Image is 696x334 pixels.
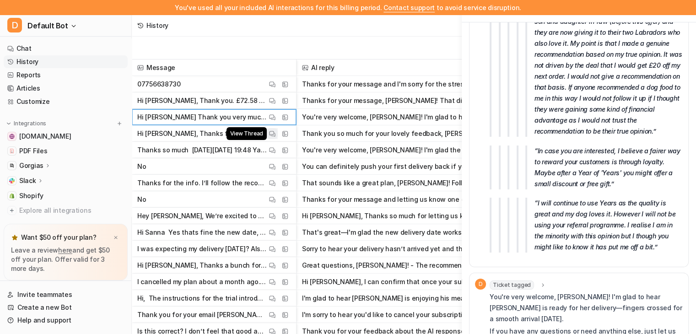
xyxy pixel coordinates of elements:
button: Thank you so much for your lovely feedback, [PERSON_NAME]! I’m delighted to hear [PERSON_NAME] is... [302,125,480,142]
span: Ticket tagged [490,280,534,290]
p: Hi, The instructions for the trial introduction were clear and the daily feeding amount is on the... [137,290,267,307]
button: Great questions, [PERSON_NAME]! - The recommended plan (four pork, one turkey, one steak, one chi... [302,257,480,274]
p: Thank you for your email [PERSON_NAME] but no there isn’t anything you can do. Best wishes, [PERS... [137,307,267,323]
button: Hi [PERSON_NAME], Thanks so much for letting us know your account is live and that you’re expecti... [302,208,480,224]
button: Thanks for your message, [PERSON_NAME]! That did give me a chuckle too—definitely a great value, ... [302,92,480,109]
a: Articles [4,82,128,95]
a: PDF FilesPDF Files [4,145,128,157]
span: AI reply [300,59,482,76]
button: That sounds like a great plan, [PERSON_NAME]! Following the recommended daily portion in your acc... [302,175,480,191]
p: In case you are interested, I believe a fairer way to reward your customers is through loyalty. M... [534,145,683,189]
p: Gorgias [19,161,43,170]
a: help.years.com[DOMAIN_NAME] [4,130,128,143]
span: Explore all integrations [19,203,124,218]
p: Hi [PERSON_NAME], Thanks for the email, the personal touch is definitely a winner in my eyes. Fir... [137,125,267,142]
a: Create a new Bot [4,301,128,314]
button: Thanks for your message and letting us know one of your items is missing. King Prawn & Giant Squi... [302,191,480,208]
p: Slack [19,176,36,185]
img: Gorgias [9,163,15,168]
button: View Thread [267,128,278,139]
button: Integrations [4,119,49,128]
p: Hi Sanna Yes thats fine the new date, thanks so much [DATE][DATE] 16:54 Yap [DOMAIN_NAME], <[EMAI... [137,224,267,241]
p: I cancelled my plan about a month ago. At the moment it’s something I can continue with. Please c... [137,274,267,290]
button: Hi [PERSON_NAME], I can confirm that once your subscription is cancelled, you will no longer be c... [302,274,480,290]
p: Thanks so much [DATE][DATE] 19:48 Yap [DOMAIN_NAME], <[EMAIL_ADDRESS][DOMAIN_NAME] [[EMAIL_ADDRES... [137,142,267,158]
span: Message [135,59,292,76]
img: PDF Files [9,148,15,154]
img: x [113,235,119,241]
p: No [137,191,146,208]
button: That's great—I'm glad the new delivery date works for you! Just a reminder: if you ever need to c... [302,224,480,241]
p: 07756638730 [137,76,181,92]
span: Shopify [19,191,43,200]
button: You're very welcome, [PERSON_NAME]! I'm glad to hear [PERSON_NAME] is ready for her delivery—fing... [302,109,480,125]
a: Chat [4,42,128,55]
a: here [58,246,72,254]
p: Hi [PERSON_NAME] Thank you very much! [PERSON_NAME] will be on door duty [DATE]. 😁 Thanks again [... [137,109,267,125]
p: I was expecting my delivery [DATE]? Also I can’t seem to login to my account? [DATE][DATE] 11:14,... [137,241,267,257]
button: Sorry to hear your delivery hasn’t arrived yet and that you’re having trouble logging in! • For y... [302,241,480,257]
p: No [137,158,146,175]
img: expand menu [5,120,12,127]
img: Slack [9,178,15,183]
p: Hi [PERSON_NAME], Thank you. £72.58 every 28 weeks is an absolute bargain !! I know it’s 28 days ... [137,92,267,109]
p: Integrations [14,120,46,127]
img: help.years.com [9,134,15,139]
button: I'm glad to hear [PERSON_NAME] is enjoying his meals so far! If you need to adjust your delivery ... [302,290,480,307]
img: Shopify [9,193,15,199]
p: You're very welcome, [PERSON_NAME]! I'm glad to hear [PERSON_NAME] is ready for her delivery—fing... [490,291,683,324]
a: History [4,55,128,68]
a: Customize [4,95,128,108]
button: You're very welcome, [PERSON_NAME]! I'm glad the new delivery date works for you. If you ever nee... [302,142,480,158]
span: Contact support [383,4,435,11]
a: Invite teammates [4,288,128,301]
img: explore all integrations [7,206,16,215]
span: D [475,279,486,290]
a: Explore all integrations [4,204,128,217]
img: star [11,234,18,241]
span: PDF Files [19,146,47,156]
span: D [7,18,22,32]
p: I will continue to use Years as the quality is great and my dog loves it. However I will not be u... [534,198,683,253]
p: Hey [PERSON_NAME], We’re excited to be getting our first years delivery [DATE] so our account is ... [137,208,267,224]
p: Leave a review and get $50 off your plan. Offer valid for 3 more days. [11,246,120,273]
div: History [146,21,168,30]
a: ShopifyShopify [4,189,128,202]
span: Default Bot [27,19,68,32]
a: Help and support [4,314,128,327]
button: Thanks for your message and I'm sorry for the stress—running out of food is never ideal. We usual... [302,76,480,92]
img: menu_add.svg [116,120,123,127]
span: View Thread [227,127,267,140]
a: Reports [4,69,128,81]
p: Want $50 off your plan? [21,233,97,242]
button: You can definitely push your first delivery back if you give at least 3 days' notice before your ... [302,158,480,175]
p: Hi [PERSON_NAME], Thanks a bunch for your offer! We’re still thinking about it. In fact, we’re cu... [137,257,267,274]
p: Thanks for the info. I’ll follow the recommended daily portion shown in my account dashboard. We ... [137,175,267,191]
span: [DOMAIN_NAME] [19,132,71,141]
button: I'm sorry to hear you'd like to cancel your subscription, [PERSON_NAME]. You can cancel your subs... [302,307,480,323]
